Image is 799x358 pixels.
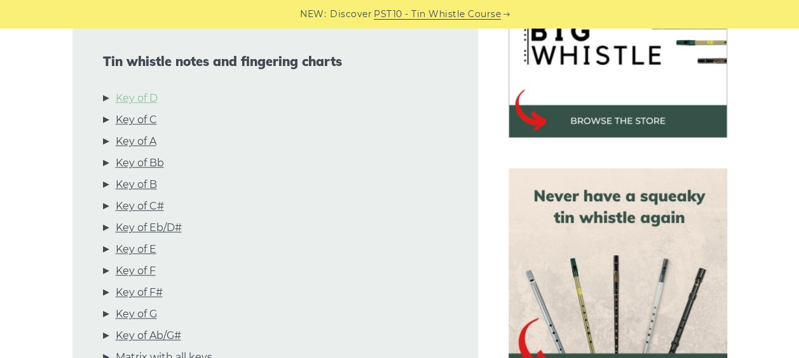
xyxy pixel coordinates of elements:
[116,198,164,215] a: Key of C#
[116,220,182,236] a: Key of Eb/D#
[116,306,157,322] a: Key of G
[116,112,157,128] a: Key of C
[116,241,156,258] a: Key of E
[116,133,156,150] a: Key of A
[116,90,158,107] a: Key of D
[300,7,326,22] span: NEW:
[116,328,181,344] a: Key of Ab/G#
[116,284,163,301] a: Key of F#
[116,263,156,279] a: Key of F
[103,54,447,69] span: Tin whistle notes and fingering charts
[116,155,164,171] a: Key of Bb
[330,7,372,22] span: Discover
[116,176,157,193] a: Key of B
[374,7,501,22] a: PST10 - Tin Whistle Course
